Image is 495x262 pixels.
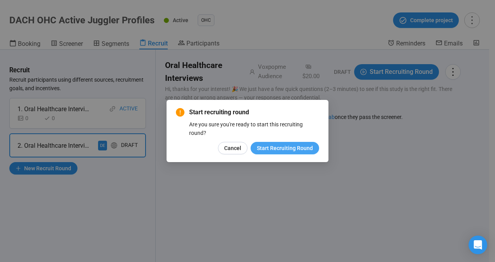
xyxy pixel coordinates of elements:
div: Are you sure you're ready to start this recruiting round? [189,120,319,137]
span: exclamation-circle [176,108,184,117]
span: Start recruiting round [189,108,319,117]
span: Start Recruiting Round [257,144,313,152]
button: Cancel [218,142,247,154]
button: Start Recruiting Round [251,142,319,154]
span: Cancel [224,144,241,152]
div: Open Intercom Messenger [469,236,487,254]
